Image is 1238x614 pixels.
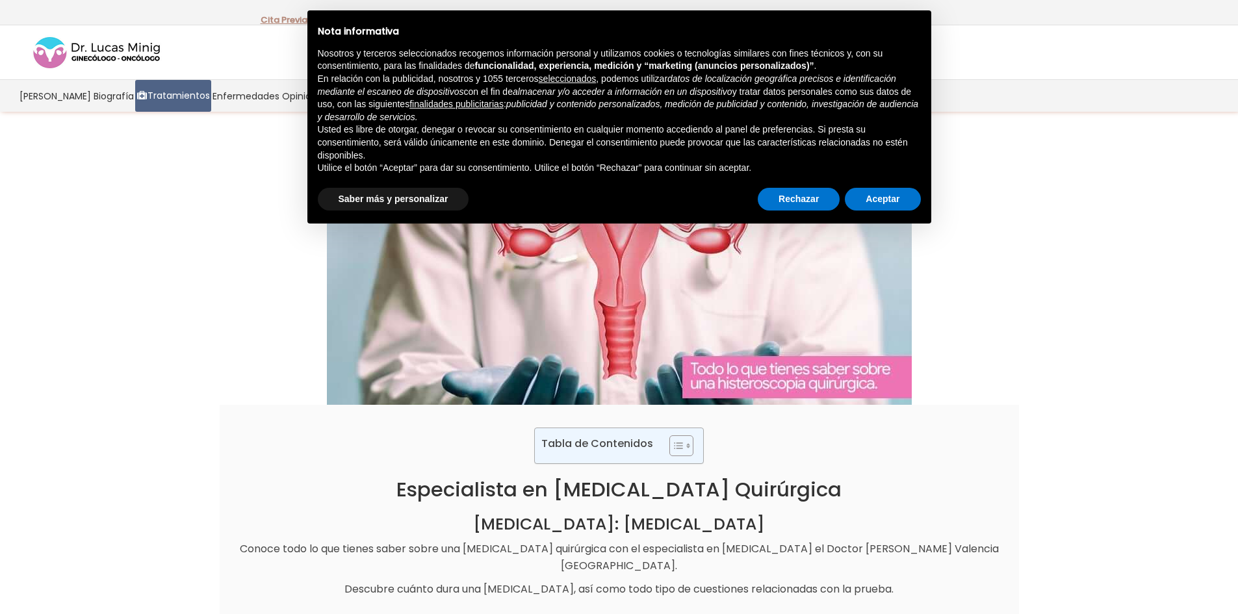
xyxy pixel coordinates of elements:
[19,88,91,103] span: [PERSON_NAME]
[261,14,307,26] a: Cita Previa
[318,73,921,123] p: En relación con la publicidad, nosotros y 1055 terceros , podemos utilizar con el fin de y tratar...
[92,80,135,112] a: Biografía
[318,26,921,37] h2: Nota informativa
[845,188,920,211] button: Aceptar
[229,477,1009,502] h1: Especialista en [MEDICAL_DATA] Quirúrgica
[660,435,690,457] a: Toggle Table of Content
[318,47,921,73] p: Nosotros y terceros seleccionados recogemos información personal y utilizamos cookies o tecnologí...
[148,88,210,103] span: Tratamientos
[213,88,279,103] span: Enfermedades
[327,112,912,405] img: Histeroscopia Quirúrgica en España
[135,80,211,112] a: Tratamientos
[758,188,840,211] button: Rechazar
[318,123,921,162] p: Usted es libre de otorgar, denegar o revocar su consentimiento en cualquier momento accediendo al...
[409,98,504,111] button: finalidades publicitarias
[18,80,92,112] a: [PERSON_NAME]
[475,60,814,71] strong: funcionalidad, experiencia, medición y “marketing (anuncios personalizados)”
[281,80,318,112] a: Opinión
[94,88,134,103] span: Biografía
[261,12,312,29] p: -
[513,86,732,97] em: almacenar y/o acceder a información en un dispositivo
[229,515,1009,534] h2: [MEDICAL_DATA]: [MEDICAL_DATA]
[539,73,597,86] button: seleccionados
[282,88,317,103] span: Opinión
[229,541,1009,574] p: Conoce todo lo que tienes saber sobre una [MEDICAL_DATA] quirúrgica con el especialista en [MEDIC...
[318,162,921,175] p: Utilice el botón “Aceptar” para dar su consentimiento. Utilice el botón “Rechazar” para continuar...
[318,73,896,97] em: datos de localización geográfica precisos e identificación mediante el escaneo de dispositivos
[318,99,919,122] em: publicidad y contenido personalizados, medición de publicidad y contenido, investigación de audie...
[211,80,281,112] a: Enfermedades
[541,436,653,451] p: Tabla de Contenidos
[318,188,469,211] button: Saber más y personalizar
[229,581,1009,598] p: Descubre cuánto dura una [MEDICAL_DATA], así como todo tipo de cuestiones relacionadas con la pru...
